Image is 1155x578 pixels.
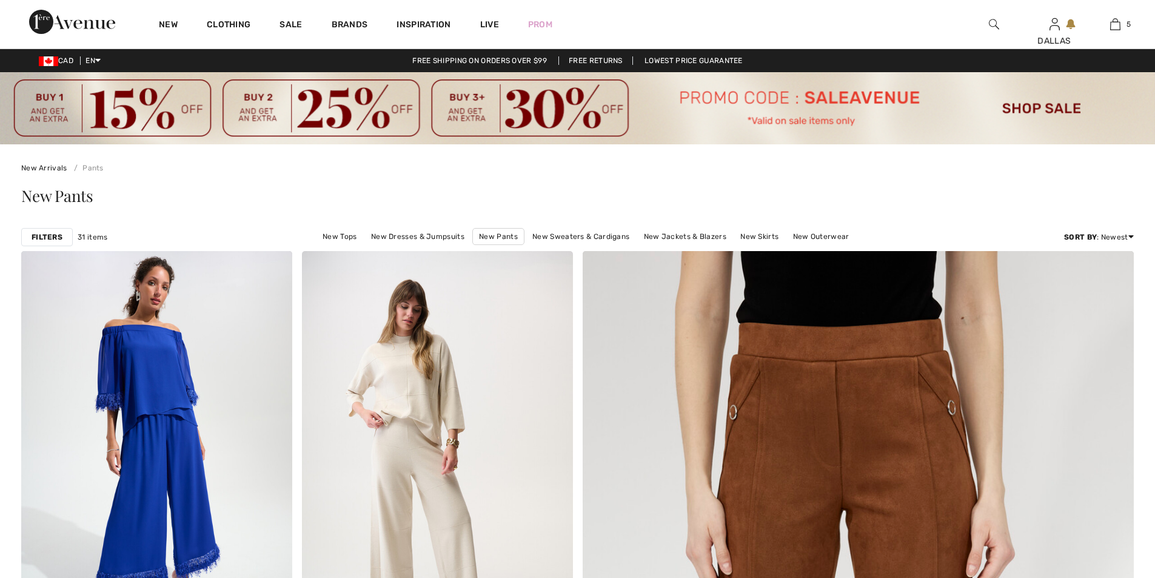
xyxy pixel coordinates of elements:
[1064,232,1134,243] div: : Newest
[635,56,752,65] a: Lowest Price Guarantee
[85,56,101,65] span: EN
[472,228,524,245] a: New Pants
[528,18,552,31] a: Prom
[1085,17,1145,32] a: 5
[29,10,115,34] img: 1ère Avenue
[39,56,58,66] img: Canadian Dollar
[1110,17,1120,32] img: My Bag
[734,229,785,244] a: New Skirts
[21,164,67,172] a: New Arrivals
[526,229,635,244] a: New Sweaters & Cardigans
[1077,487,1143,517] iframe: Opens a widget where you can find more information
[332,19,368,32] a: Brands
[480,18,499,31] a: Live
[39,56,78,65] span: CAD
[638,229,732,244] a: New Jackets & Blazers
[280,19,302,32] a: Sale
[1064,233,1097,241] strong: Sort By
[32,232,62,243] strong: Filters
[78,232,107,243] span: 31 items
[403,56,557,65] a: Free shipping on orders over $99
[365,229,470,244] a: New Dresses & Jumpsuits
[316,229,363,244] a: New Tops
[69,164,104,172] a: Pants
[787,229,855,244] a: New Outerwear
[1050,17,1060,32] img: My Info
[21,185,93,206] span: New Pants
[1127,19,1131,30] span: 5
[397,19,450,32] span: Inspiration
[558,56,633,65] a: Free Returns
[159,19,178,32] a: New
[1050,18,1060,30] a: Sign In
[207,19,250,32] a: Clothing
[989,17,999,32] img: search the website
[1025,35,1084,47] div: DALLAS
